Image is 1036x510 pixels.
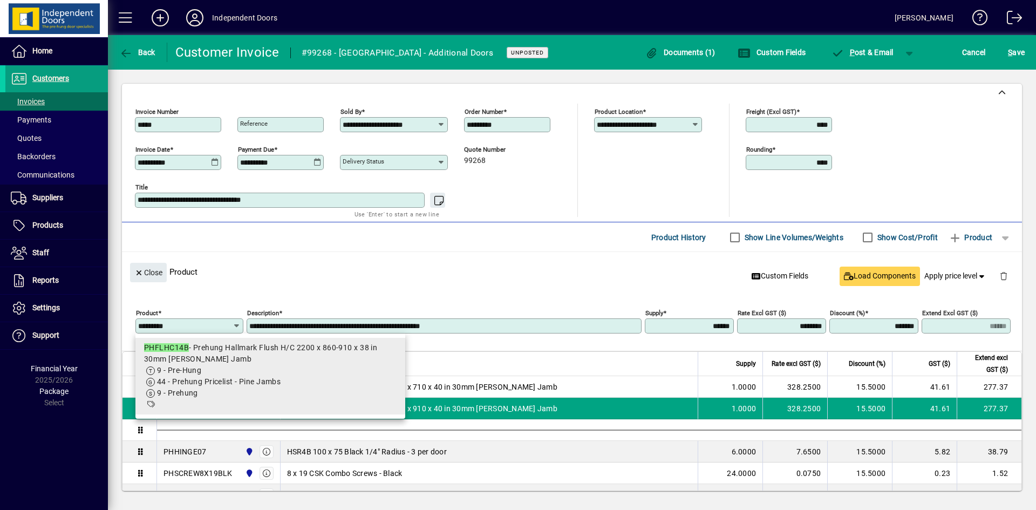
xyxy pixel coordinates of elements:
[830,309,865,317] mat-label: Discount (%)
[772,358,821,370] span: Rate excl GST ($)
[732,403,756,414] span: 1.0000
[135,108,179,115] mat-label: Invoice number
[892,463,957,484] td: 0.23
[39,387,69,396] span: Package
[595,108,643,115] mat-label: Product location
[287,468,403,479] span: 8 x 19 CSK Combo Screws - Black
[1008,44,1025,61] span: ave
[5,147,108,166] a: Backorders
[465,108,503,115] mat-label: Order number
[922,309,978,317] mat-label: Extend excl GST ($)
[136,309,158,317] mat-label: Product
[827,376,892,398] td: 15.5000
[178,8,212,28] button: Profile
[175,44,280,61] div: Customer Invoice
[5,322,108,349] a: Support
[32,46,52,55] span: Home
[5,267,108,294] a: Reports
[5,240,108,267] a: Staff
[746,146,772,153] mat-label: Rounding
[287,446,447,457] span: HSR4B 100 x 75 Black 1/4" Radius - 3 per door
[212,9,277,26] div: Independent Doors
[943,228,998,247] button: Product
[287,489,403,500] span: 8 x 25 CSK Combo Screws - Black
[999,2,1023,37] a: Logout
[302,44,493,62] div: #99268 - [GEOGRAPHIC_DATA] - Additional Doors
[242,467,255,479] span: Cromwell Central Otago
[732,382,756,392] span: 1.0000
[647,228,711,247] button: Product History
[959,43,989,62] button: Cancel
[343,158,384,165] mat-label: Delivery status
[738,309,786,317] mat-label: Rate excl GST ($)
[840,267,920,286] button: Load Components
[826,43,899,62] button: Post & Email
[964,2,988,37] a: Knowledge Base
[5,185,108,212] a: Suppliers
[240,120,268,127] mat-label: Reference
[355,208,439,220] mat-hint: Use 'Enter' to start a new line
[742,232,843,243] label: Show Line Volumes/Weights
[11,134,42,142] span: Quotes
[957,484,1021,506] td: 1.52
[32,303,60,312] span: Settings
[135,183,148,191] mat-label: Title
[850,48,855,57] span: P
[892,484,957,506] td: 0.23
[163,489,233,500] div: PHSCREW8X19BLK
[738,48,806,57] span: Custom Fields
[957,376,1021,398] td: 277.37
[929,358,950,370] span: GST ($)
[143,8,178,28] button: Add
[827,463,892,484] td: 15.5000
[163,446,206,457] div: PHHINGE07
[32,221,63,229] span: Products
[920,267,991,286] button: Apply price level
[732,446,756,457] span: 6.0000
[5,92,108,111] a: Invoices
[287,382,557,392] span: Prehung Hallmark Flush H/C 2100 x 710 x 40 in 30mm [PERSON_NAME] Jamb
[11,115,51,124] span: Payments
[895,9,953,26] div: [PERSON_NAME]
[163,468,233,479] div: PHSCREW8X19BLK
[144,343,189,352] em: PHFLHC14B
[735,43,808,62] button: Custom Fields
[645,309,663,317] mat-label: Supply
[892,376,957,398] td: 41.61
[991,263,1017,289] button: Delete
[827,398,892,419] td: 15.5000
[769,468,821,479] div: 0.0750
[511,49,544,56] span: Unposted
[727,468,756,479] span: 24.0000
[134,264,162,282] span: Close
[135,146,170,153] mat-label: Invoice date
[32,193,63,202] span: Suppliers
[11,152,56,161] span: Backorders
[5,38,108,65] a: Home
[651,229,706,246] span: Product History
[844,270,916,282] span: Load Components
[827,441,892,463] td: 15.5000
[464,146,529,153] span: Quote number
[122,252,1022,291] div: Product
[769,403,821,414] div: 328.2500
[849,358,885,370] span: Discount (%)
[964,352,1008,376] span: Extend excl GST ($)
[31,364,78,373] span: Financial Year
[5,166,108,184] a: Communications
[643,43,718,62] button: Documents (1)
[340,108,362,115] mat-label: Sold by
[752,270,809,282] span: Custom Fields
[746,108,796,115] mat-label: Freight (excl GST)
[736,358,756,370] span: Supply
[5,111,108,129] a: Payments
[747,267,813,286] button: Custom Fields
[32,331,59,339] span: Support
[727,489,756,500] span: 24.0000
[127,267,169,277] app-page-header-button: Close
[924,270,987,282] span: Apply price level
[5,129,108,147] a: Quotes
[769,489,821,500] div: 0.0750
[157,377,281,386] span: 44 - Prehung Pricelist - Pine Jambs
[645,48,715,57] span: Documents (1)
